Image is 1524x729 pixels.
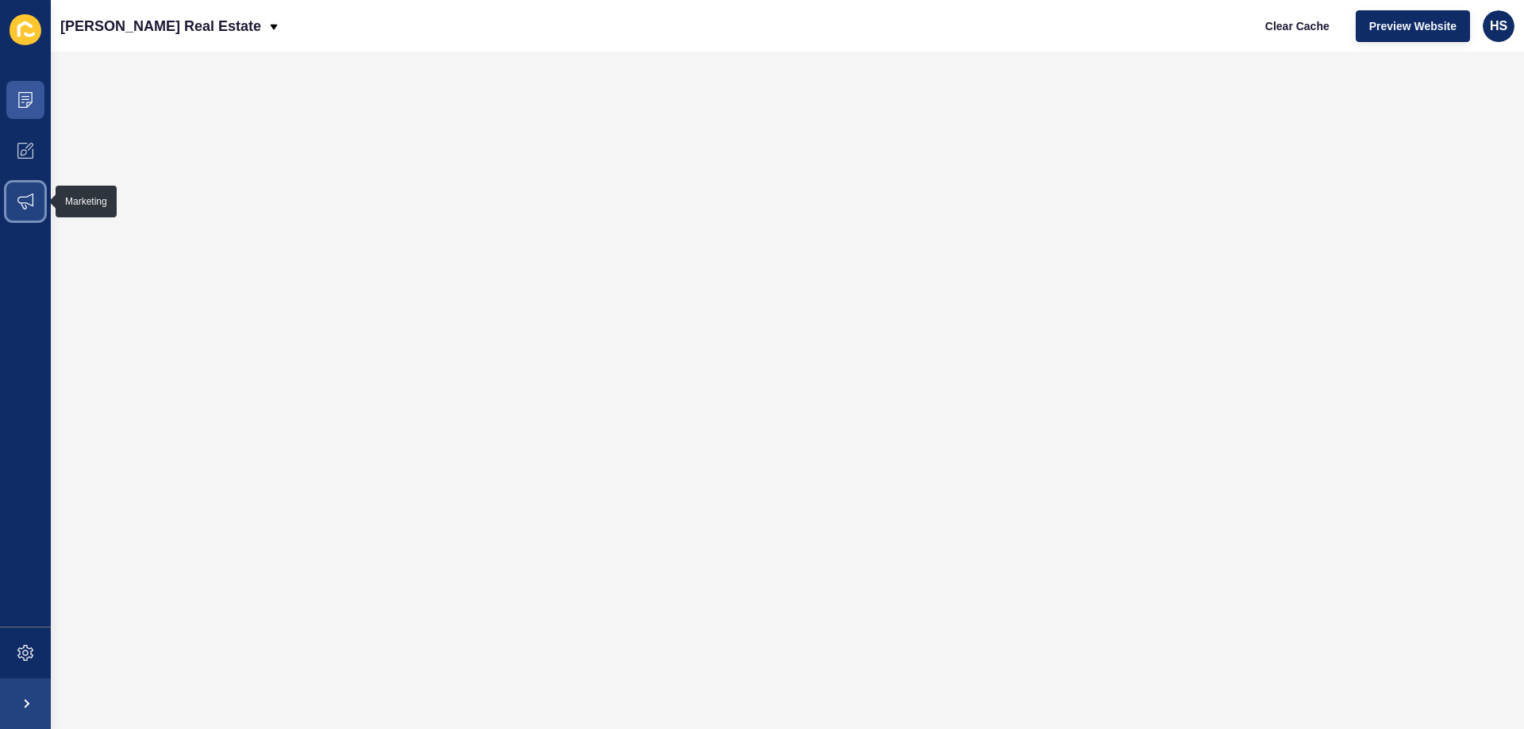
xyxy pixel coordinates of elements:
[1252,10,1343,42] button: Clear Cache
[1490,18,1507,34] span: HS
[1369,18,1457,34] span: Preview Website
[60,6,261,46] p: [PERSON_NAME] Real Estate
[1356,10,1470,42] button: Preview Website
[1265,18,1330,34] span: Clear Cache
[65,195,107,208] div: Marketing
